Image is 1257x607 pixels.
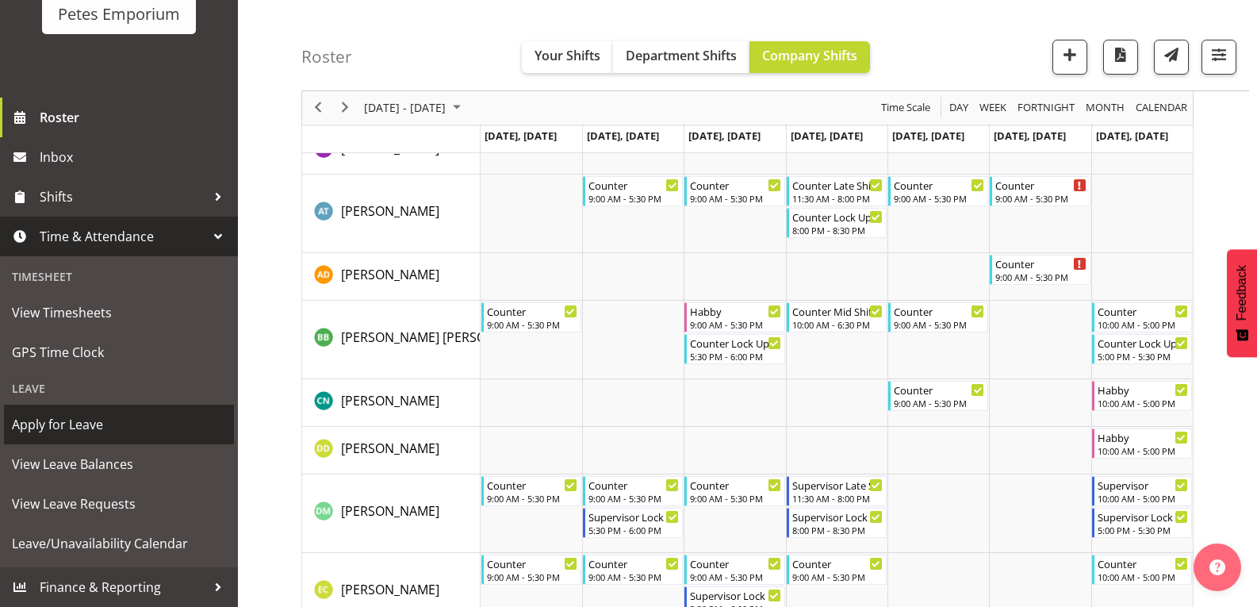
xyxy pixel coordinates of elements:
div: Counter [1098,303,1188,319]
div: 9:00 AM - 5:30 PM [588,492,679,505]
div: 10:00 AM - 6:30 PM [792,318,883,331]
div: David McAuley"s event - Counter Begin From Tuesday, September 16, 2025 at 9:00:00 AM GMT+12:00 En... [583,476,683,506]
span: [PERSON_NAME] [341,266,439,283]
td: Beena Beena resource [302,301,481,379]
a: [PERSON_NAME] [341,391,439,410]
div: David McAuley"s event - Counter Begin From Monday, September 15, 2025 at 9:00:00 AM GMT+12:00 End... [481,476,581,506]
img: help-xxl-2.png [1209,559,1225,575]
div: 10:00 AM - 5:00 PM [1098,444,1188,457]
a: View Leave Balances [4,444,234,484]
span: [PERSON_NAME] [341,202,439,220]
div: Alex-Micheal Taniwha"s event - Counter Begin From Wednesday, September 17, 2025 at 9:00:00 AM GMT... [684,176,784,206]
a: Apply for Leave [4,405,234,444]
div: Counter Mid Shift [792,303,883,319]
span: [DATE], [DATE] [1096,129,1168,143]
div: Emma Croft"s event - Counter Begin From Monday, September 15, 2025 at 9:00:00 AM GMT+12:00 Ends A... [481,555,581,585]
div: Counter [690,555,780,571]
a: View Timesheets [4,293,234,332]
div: 10:00 AM - 5:00 PM [1098,397,1188,409]
span: [DATE], [DATE] [994,129,1066,143]
div: David McAuley"s event - Supervisor Late Shift Begin From Thursday, September 18, 2025 at 11:30:00... [787,476,887,506]
div: 9:00 AM - 5:30 PM [894,397,984,409]
div: Leave [4,372,234,405]
div: Beena Beena"s event - Counter Mid Shift Begin From Thursday, September 18, 2025 at 10:00:00 AM GM... [787,302,887,332]
div: Counter [487,303,577,319]
span: [DATE], [DATE] [587,129,659,143]
span: Leave/Unavailability Calendar [12,532,226,555]
span: Feedback [1235,265,1249,321]
span: [DATE] - [DATE] [362,98,447,118]
button: Feedback - Show survey [1227,249,1257,357]
button: September 2025 [362,98,468,118]
div: David McAuley"s event - Supervisor Lock Up Begin From Tuesday, September 16, 2025 at 5:30:00 PM G... [583,508,683,538]
a: [PERSON_NAME] [341,202,439,221]
div: David McAuley"s event - Supervisor Lock Up Begin From Sunday, September 21, 2025 at 5:00:00 PM GM... [1092,508,1192,538]
button: Time Scale [879,98,933,118]
div: Alex-Micheal Taniwha"s event - Counter Begin From Saturday, September 20, 2025 at 9:00:00 AM GMT+... [990,176,1090,206]
span: View Timesheets [12,301,226,325]
div: 5:30 PM - 6:00 PM [690,350,780,363]
button: Previous [308,98,329,118]
span: Week [978,98,1008,118]
div: Habby [690,303,780,319]
a: [PERSON_NAME] [341,501,439,521]
div: Counter [588,555,679,571]
span: View Leave Balances [12,452,226,476]
span: Time Scale [880,98,932,118]
div: 11:30 AM - 8:00 PM [792,492,883,505]
div: Counter Late Shift [792,177,883,193]
div: Counter [1098,555,1188,571]
a: GPS Time Clock [4,332,234,372]
button: Timeline Month [1083,98,1128,118]
a: [PERSON_NAME] [PERSON_NAME] [341,328,541,347]
div: Beena Beena"s event - Counter Lock Up Begin From Sunday, September 21, 2025 at 5:00:00 PM GMT+12:... [1092,334,1192,364]
span: [PERSON_NAME] [341,581,439,598]
div: 8:00 PM - 8:30 PM [792,224,883,236]
div: 11:30 AM - 8:00 PM [792,192,883,205]
div: Timesheet [4,260,234,293]
a: [PERSON_NAME] [341,580,439,599]
div: 9:00 AM - 5:30 PM [894,318,984,331]
div: Beena Beena"s event - Counter Begin From Friday, September 19, 2025 at 9:00:00 AM GMT+12:00 Ends ... [888,302,988,332]
div: Supervisor Lock Up [792,509,883,524]
div: 9:00 AM - 5:30 PM [690,318,780,331]
div: Counter [894,303,984,319]
div: 8:00 PM - 8:30 PM [792,524,883,536]
div: Beena Beena"s event - Habby Begin From Wednesday, September 17, 2025 at 9:00:00 AM GMT+12:00 Ends... [684,302,784,332]
a: View Leave Requests [4,484,234,524]
button: Filter Shifts [1201,40,1236,75]
div: September 15 - 21, 2025 [358,91,470,125]
div: David McAuley"s event - Supervisor Lock Up Begin From Thursday, September 18, 2025 at 8:00:00 PM ... [787,508,887,538]
div: Counter [690,477,780,493]
span: Company Shifts [762,47,857,64]
td: Christine Neville resource [302,379,481,427]
div: Beena Beena"s event - Counter Lock Up Begin From Wednesday, September 17, 2025 at 5:30:00 PM GMT+... [684,334,784,364]
div: 9:00 AM - 5:30 PM [588,192,679,205]
span: [DATE], [DATE] [791,129,863,143]
div: next period [331,91,358,125]
button: Month [1133,98,1190,118]
div: 9:00 AM - 5:30 PM [995,271,1086,283]
span: [PERSON_NAME] [PERSON_NAME] [341,328,541,346]
div: 5:30 PM - 6:00 PM [588,524,679,536]
span: Finance & Reporting [40,575,206,599]
span: Shifts [40,185,206,209]
div: Supervisor Lock Up [1098,509,1188,524]
div: Supervisor Lock Up [588,509,679,524]
div: 9:00 AM - 5:30 PM [894,192,984,205]
div: Christine Neville"s event - Counter Begin From Friday, September 19, 2025 at 9:00:00 AM GMT+12:00... [888,381,988,411]
span: GPS Time Clock [12,340,226,364]
div: 9:00 AM - 5:30 PM [588,571,679,583]
div: Emma Croft"s event - Counter Begin From Tuesday, September 16, 2025 at 9:00:00 AM GMT+12:00 Ends ... [583,555,683,585]
div: 5:00 PM - 5:30 PM [1098,350,1188,363]
div: 9:00 AM - 5:30 PM [690,192,780,205]
span: Department Shifts [626,47,737,64]
div: David McAuley"s event - Counter Begin From Wednesday, September 17, 2025 at 9:00:00 AM GMT+12:00 ... [684,476,784,506]
div: 9:00 AM - 5:30 PM [487,318,577,331]
span: Inbox [40,145,230,169]
div: Emma Croft"s event - Counter Begin From Thursday, September 18, 2025 at 9:00:00 AM GMT+12:00 Ends... [787,555,887,585]
div: Supervisor Late Shift [792,477,883,493]
h4: Roster [301,48,352,66]
div: Emma Croft"s event - Counter Begin From Sunday, September 21, 2025 at 10:00:00 AM GMT+12:00 Ends ... [1092,555,1192,585]
div: Supervisor Lock Up [690,587,780,603]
